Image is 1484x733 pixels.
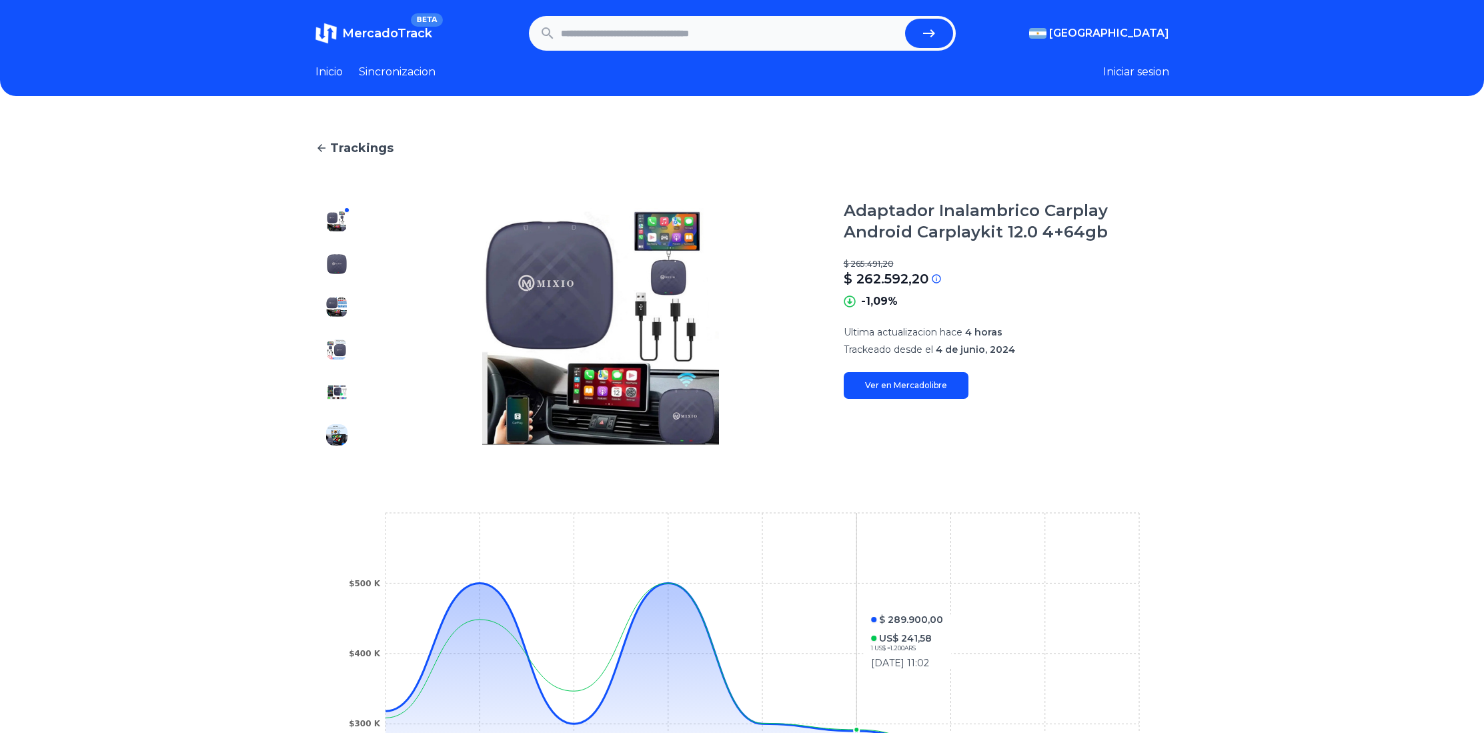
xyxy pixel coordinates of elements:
[936,343,1015,355] span: 4 de junio, 2024
[342,26,432,41] span: MercadoTrack
[844,343,933,355] span: Trackeado desde el
[349,579,381,588] tspan: $500 K
[326,339,347,360] img: Adaptador Inalambrico Carplay Android Carplaykit 12.0 4+64gb
[349,649,381,658] tspan: $400 K
[330,139,394,157] span: Trackings
[844,372,968,399] a: Ver en Mercadolibre
[844,259,1169,269] p: $ 265.491,20
[861,293,898,309] p: -1,09%
[844,269,928,288] p: $ 262.592,20
[844,326,962,338] span: Ultima actualizacion hace
[359,64,436,80] a: Sincronizacion
[1029,28,1046,39] img: Argentina
[326,424,347,446] img: Adaptador Inalambrico Carplay Android Carplaykit 12.0 4+64gb
[315,139,1169,157] a: Trackings
[326,211,347,232] img: Adaptador Inalambrico Carplay Android Carplaykit 12.0 4+64gb
[965,326,1002,338] span: 4 horas
[326,382,347,403] img: Adaptador Inalambrico Carplay Android Carplaykit 12.0 4+64gb
[315,64,343,80] a: Inicio
[349,719,381,728] tspan: $300 K
[326,253,347,275] img: Adaptador Inalambrico Carplay Android Carplaykit 12.0 4+64gb
[1029,25,1169,41] button: [GEOGRAPHIC_DATA]
[315,23,337,44] img: MercadoTrack
[326,296,347,317] img: Adaptador Inalambrico Carplay Android Carplaykit 12.0 4+64gb
[411,13,442,27] span: BETA
[1103,64,1169,80] button: Iniciar sesion
[385,200,817,456] img: Adaptador Inalambrico Carplay Android Carplaykit 12.0 4+64gb
[315,23,432,44] a: MercadoTrackBETA
[844,200,1169,243] h1: Adaptador Inalambrico Carplay Android Carplaykit 12.0 4+64gb
[1049,25,1169,41] span: [GEOGRAPHIC_DATA]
